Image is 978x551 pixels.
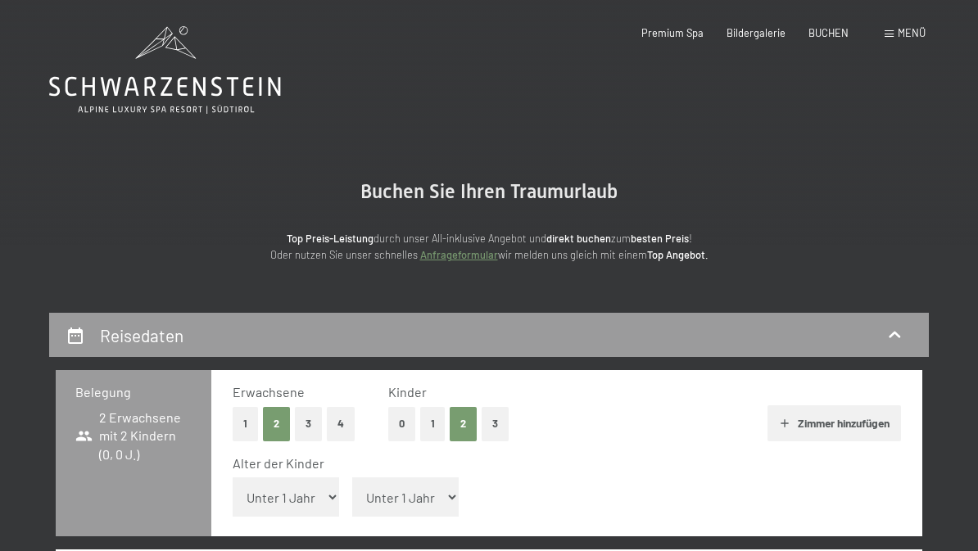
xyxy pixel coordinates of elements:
[360,180,618,203] span: Buchen Sie Ihren Traumurlaub
[327,407,355,440] button: 4
[233,454,888,472] div: Alter der Kinder
[233,407,258,440] button: 1
[420,407,446,440] button: 1
[631,232,689,245] strong: besten Preis
[233,384,305,400] span: Erwachsene
[727,26,786,39] a: Bildergalerie
[388,384,427,400] span: Kinder
[420,248,498,261] a: Anfrageformular
[546,232,611,245] strong: direkt buchen
[75,409,192,463] span: 2 Erwachsene mit 2 Kindern (0, 0 J.)
[450,407,477,440] button: 2
[161,230,817,264] p: durch unser All-inklusive Angebot und zum ! Oder nutzen Sie unser schnelles wir melden uns gleich...
[295,407,322,440] button: 3
[647,248,709,261] strong: Top Angebot.
[482,407,509,440] button: 3
[808,26,849,39] a: BUCHEN
[641,26,704,39] a: Premium Spa
[287,232,374,245] strong: Top Preis-Leistung
[263,407,290,440] button: 2
[75,383,192,401] h3: Belegung
[898,26,926,39] span: Menü
[767,405,901,441] button: Zimmer hinzufügen
[388,407,415,440] button: 0
[100,325,183,346] h2: Reisedaten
